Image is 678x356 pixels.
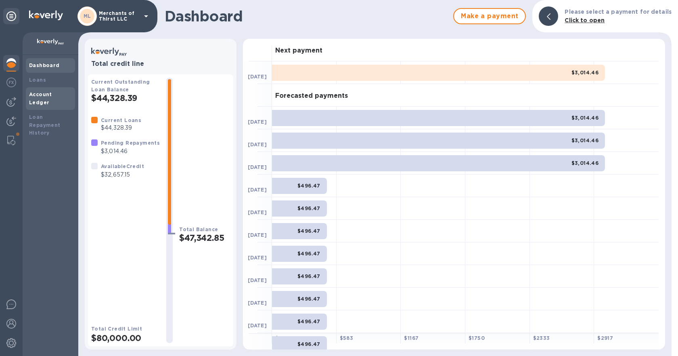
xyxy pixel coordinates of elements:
p: $3,014.46 [101,147,160,156]
b: Loan Repayment History [29,114,61,136]
p: $32,657.15 [101,171,144,179]
b: $3,014.46 [571,70,599,76]
h3: Forecasted payments [275,92,348,100]
span: Make a payment [460,11,519,21]
b: Click to open [565,17,605,23]
b: $496.47 [297,273,320,279]
b: [DATE] [248,322,267,329]
b: $496.47 [297,251,320,257]
button: Make a payment [453,8,526,24]
b: $ 2333 [533,335,550,341]
b: Loans [29,77,46,83]
b: $3,014.46 [571,115,599,121]
h3: Next payment [275,47,322,55]
b: $ 1750 [469,335,485,341]
b: Current Outstanding Loan Balance [91,79,150,93]
div: Unpin categories [3,8,19,24]
b: $ 2917 [597,335,613,341]
b: Account Ledger [29,91,52,105]
b: Please select a payment for details [565,8,672,15]
b: Total Credit Limit [91,326,142,332]
b: $496.47 [297,296,320,302]
h1: Dashboard [165,8,449,25]
b: $ 583 [340,335,354,341]
b: [DATE] [248,232,267,238]
h2: $47,342.85 [179,233,230,243]
b: [DATE] [248,119,267,125]
b: $3,014.46 [571,160,599,166]
h2: $44,328.39 [91,93,160,103]
b: [DATE] [248,277,267,283]
b: [DATE] [248,74,267,80]
b: ML [84,13,91,19]
b: $ 0 [275,335,282,341]
h3: Total credit line [91,60,230,68]
b: [DATE] [248,141,267,147]
b: Pending Repayments [101,140,160,146]
b: Current Loans [101,117,141,123]
b: Dashboard [29,62,60,68]
b: $496.47 [297,205,320,211]
b: $ 1167 [404,335,419,341]
img: Logo [29,11,63,20]
b: [DATE] [248,209,267,215]
b: [DATE] [248,187,267,193]
b: $3,014.46 [571,137,599,143]
b: $496.47 [297,318,320,324]
b: $496.47 [297,228,320,234]
b: $496.47 [297,341,320,347]
b: Available Credit [101,163,144,169]
b: [DATE] [248,300,267,306]
b: Total Balance [179,226,218,232]
h2: $80,000.00 [91,333,160,343]
b: [DATE] [248,255,267,261]
p: $44,328.39 [101,124,141,132]
p: Merchants of Thirst LLC [99,11,139,22]
b: $496.47 [297,183,320,189]
b: [DATE] [248,164,267,170]
img: Foreign exchange [6,78,16,87]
